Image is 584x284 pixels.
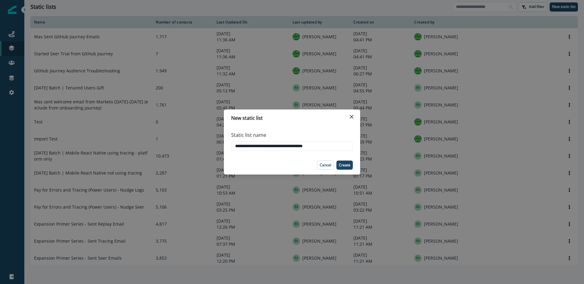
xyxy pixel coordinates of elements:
[317,161,334,170] button: Cancel
[231,131,266,139] p: Static list name
[336,161,353,170] button: Create
[320,163,331,167] p: Cancel
[231,114,263,122] p: New static list
[347,112,356,122] button: Close
[339,163,350,167] p: Create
